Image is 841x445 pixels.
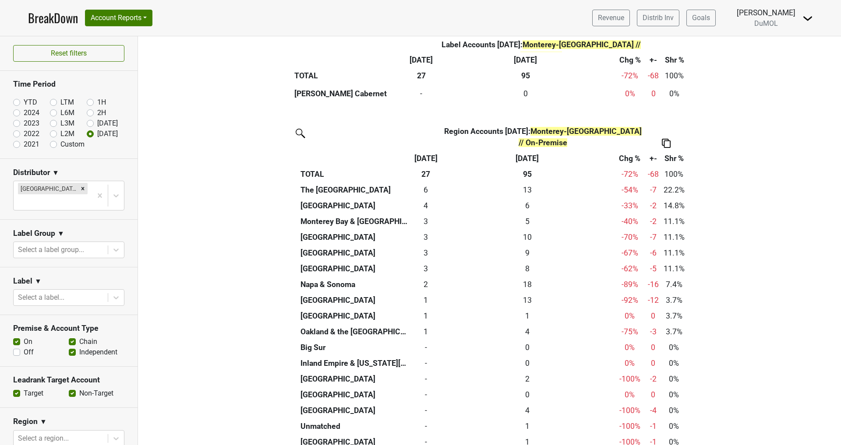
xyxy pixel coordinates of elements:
div: Remove Monterey-CA [78,183,88,194]
td: 3.7% [661,292,687,308]
th: Big Sur [299,340,412,355]
label: 1H [97,97,106,108]
div: 0 [648,88,659,99]
div: 10 [442,231,612,243]
a: Goals [686,10,716,26]
td: -100 % [614,403,645,418]
td: -67 % [614,245,645,261]
div: 0 [647,342,659,353]
span: -68 [648,170,659,179]
div: - [413,357,438,369]
th: 13 [440,292,614,308]
td: 0% [661,387,687,403]
th: 0 [440,355,614,371]
th: Unmatched [299,418,412,434]
div: 1 [442,420,612,432]
div: -1 [647,420,659,432]
div: 9 [442,247,612,259]
td: -54 % [614,182,645,198]
h3: Label [13,277,32,286]
button: Reset filters [13,45,124,62]
th: 4 [440,324,614,340]
div: 0 [442,342,612,353]
td: 0% [661,355,687,371]
th: TOTAL [299,166,412,182]
td: -92 % [614,292,645,308]
td: 6 [411,182,440,198]
div: 1 [413,294,438,306]
td: 22.2% [661,182,687,198]
label: On [24,336,32,347]
td: 0 [411,340,440,355]
label: 2023 [24,118,39,129]
th: [GEOGRAPHIC_DATA] [299,371,412,387]
th: 0 [440,340,614,355]
h3: Label Group [13,229,55,238]
td: 2 [411,277,440,292]
th: Oakland & the [GEOGRAPHIC_DATA] [299,324,412,340]
div: 4 [442,405,612,416]
td: 14.8% [661,198,687,214]
th: [GEOGRAPHIC_DATA] [299,198,412,214]
h3: Leadrank Target Account [13,375,124,385]
td: 100% [661,166,687,182]
label: [DATE] [97,129,118,139]
div: -7 [647,231,659,243]
td: -89 % [614,277,645,292]
label: YTD [24,97,37,108]
td: -62 % [614,261,645,277]
td: 0 % [614,340,645,355]
label: Off [24,347,34,357]
span: ▼ [35,276,42,287]
td: 11.1% [661,245,687,261]
h3: Time Period [13,80,124,89]
td: -75 % [614,324,645,340]
th: [GEOGRAPHIC_DATA] [299,292,412,308]
div: -16 [647,279,659,290]
div: 8 [442,263,612,274]
td: -70 % [614,229,645,245]
span: ▼ [52,168,59,178]
span: Monterey-[GEOGRAPHIC_DATA] // On-Premise [519,127,642,147]
th: &nbsp;: activate to sort column ascending [293,123,299,151]
td: 0 [411,387,440,403]
div: -6 [647,247,659,259]
td: -33 % [614,198,645,214]
td: 1 [411,292,440,308]
td: -68 [646,68,661,84]
td: 3 [411,261,440,277]
th: 1 [440,308,614,324]
th: 5 [440,214,614,229]
div: 2 [413,279,438,290]
th: Region Accounts [DATE] : [440,123,645,151]
td: 3 [411,214,440,229]
td: 11.1% [661,261,687,277]
th: 95 [440,166,614,182]
div: -7 [647,184,659,196]
td: 0 % [615,86,646,102]
div: 6 [442,200,612,211]
th: 27 [406,68,437,84]
div: 0 [439,88,612,99]
td: 1 [411,308,440,324]
th: TOTAL [293,68,406,84]
td: 0 % [614,308,645,324]
label: [DATE] [97,118,118,129]
label: 2021 [24,139,39,150]
th: 1 [440,418,614,434]
th: Monterey Bay & [GEOGRAPHIC_DATA][PERSON_NAME] [299,214,412,229]
div: 0 [647,310,659,322]
div: -2 [647,216,659,227]
th: Aug '25: activate to sort column ascending [406,52,437,68]
label: L2M [60,129,74,139]
div: -3 [647,326,659,337]
td: 0% [661,371,687,387]
th: 0 [437,86,614,102]
th: [GEOGRAPHIC_DATA] [299,245,412,261]
span: DuMOL [754,19,778,28]
div: 0 [647,389,659,400]
div: 4 [442,326,612,337]
label: L3M [60,118,74,129]
th: [GEOGRAPHIC_DATA] [299,261,412,277]
h3: Premise & Account Type [13,324,124,333]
